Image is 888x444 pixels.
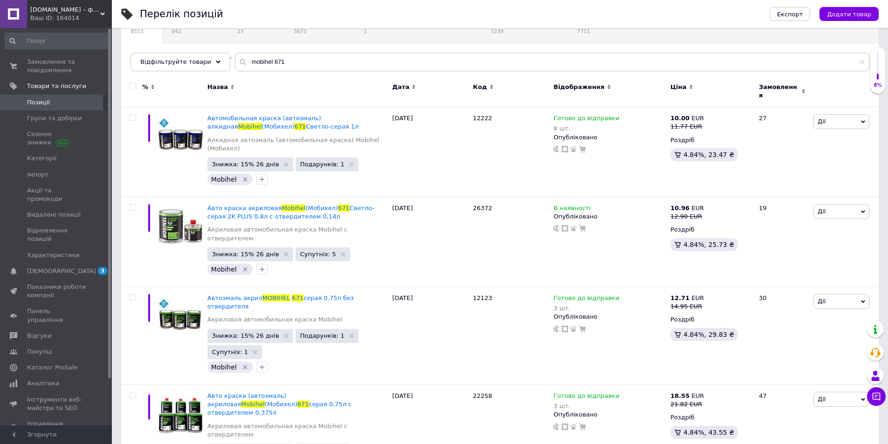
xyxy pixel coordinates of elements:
[777,11,803,18] span: Експорт
[390,287,471,385] div: [DATE]
[819,7,879,21] button: Додати товар
[670,294,704,302] div: EUR
[753,107,811,197] div: 27
[131,28,144,35] span: 8553
[27,348,52,356] span: Покупці
[207,422,388,439] a: Акриловая автомобильная краска Mobihel с отвердителем
[818,208,826,215] span: Дії
[27,186,86,203] span: Акції та промокоди
[207,83,228,91] span: Назва
[759,83,799,100] span: Замовлення
[390,107,471,197] div: [DATE]
[5,33,110,49] input: Пошук
[27,251,80,260] span: Характеристики
[473,294,492,301] span: 12123
[207,294,354,310] span: серая 0,75л без отвердителя
[265,401,297,408] span: (Мобихел)
[753,197,811,287] div: 19
[207,205,282,212] span: Авто краска акриловая
[292,294,303,301] span: 671
[27,211,81,219] span: Видалені позиції
[670,315,751,324] div: Роздріб
[770,7,811,21] button: Експорт
[30,14,112,22] div: Ваш ID: 164014
[121,43,242,79] div: Без характеристик, В наличии, Опубликованные
[27,267,96,275] span: [DEMOGRAPHIC_DATA]
[553,305,619,312] div: 3 шт.
[30,6,100,14] span: Autosklad.ua – фарби, автоемалі, герметики, лаки, набори інструментів, компресори
[577,28,626,35] span: 7711
[390,197,471,287] div: [DATE]
[392,83,410,91] span: Дата
[207,115,359,130] a: Автомобильная краска (автоэмаль) алкиднаяMobihel(Мобихел)671Светло-серая 1л
[207,225,388,242] a: Акриловая автомобильная краска Mobihel с отвердителем
[670,114,704,123] div: EUR
[238,123,262,130] span: Mobihel
[683,151,734,158] span: 4.84%, 23.47 ₴
[27,58,86,75] span: Замовлення та повідомлення
[338,205,350,212] span: 671
[241,363,249,371] svg: Видалити мітку
[27,420,86,437] span: Управління сайтом
[142,83,148,91] span: %
[211,176,237,183] span: Mobihel
[27,130,86,147] span: Сезонні знижки
[262,123,295,130] span: (Мобихел)
[131,53,224,61] span: Без характеристик, В н...
[683,241,734,248] span: 4.84%, 25.73 ₴
[670,115,689,122] b: 10.00
[818,396,826,403] span: Дії
[670,83,686,91] span: Ціна
[235,53,869,71] input: Пошук по назві позиції, артикулу і пошуковим запитам
[670,400,704,409] div: 21.82 EUR
[212,161,279,167] span: Знижка: 15% 26 днів
[683,331,734,338] span: 4.84%, 29.83 ₴
[867,387,886,406] button: Чат з покупцем
[158,392,203,436] img: Авто краска (автоэмаль) акриловая Mobihel (Мобихел) 671 серая 0,75л с отвердителем 0,375л
[670,294,689,301] b: 12.71
[140,9,223,19] div: Перелік позицій
[553,133,666,142] div: Опубліковано
[870,82,885,89] div: 8%
[553,115,619,124] span: Готово до відправки
[364,28,463,35] span: 1
[553,313,666,321] div: Опубліковано
[670,392,689,399] b: 18.55
[207,392,352,416] a: Авто краска (автоэмаль) акриловаяMobihel(Мобихел)671серая 0,75л с отвердителем 0,375л
[27,171,48,179] span: Імпорт
[207,115,321,130] span: Автомобильная краска (автоэмаль) алкидная
[670,413,751,422] div: Роздріб
[683,429,734,436] span: 4.84%, 43.55 ₴
[670,205,689,212] b: 10.96
[241,176,249,183] svg: Видалити мітку
[294,28,336,35] span: 3671
[27,363,77,372] span: Каталог ProSale
[670,212,704,221] div: 12.90 EUR
[490,28,549,35] span: 7238
[670,225,751,234] div: Роздріб
[553,403,619,410] div: 3 шт.
[262,294,290,301] span: MOBIHEL
[211,266,237,273] span: Mobihel
[282,205,305,212] span: Mobihel
[207,294,354,310] a: Автоэмаль акрилMOBIHEL671серая 0,75л без отвердителя
[241,401,265,408] span: Mobihel
[212,251,279,257] span: Знижка: 15% 26 днів
[172,28,209,35] span: 842
[207,392,287,408] span: Авто краска (автоэмаль) акриловая
[98,267,107,275] span: 3
[207,205,374,220] a: Авто краска акриловаяMobihel(Мобихел)671Светло-серая 2K PLUS 0,8л с отвердителем 0,14л
[818,298,826,305] span: Дії
[670,136,751,144] div: Роздріб
[473,392,492,399] span: 22258
[553,392,619,402] span: Готово до відправки
[818,118,826,125] span: Дії
[553,83,604,91] span: Відображення
[473,115,492,122] span: 12222
[27,226,86,243] span: Відновлення позицій
[158,294,203,338] img: Автоэмаль акрил MOBIHEL 671 серая 0,75л без отвердителя
[140,58,211,65] span: Відфільтруйте товари
[553,212,666,221] div: Опубліковано
[294,123,306,130] span: 671
[212,333,279,339] span: Знижка: 15% 26 днів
